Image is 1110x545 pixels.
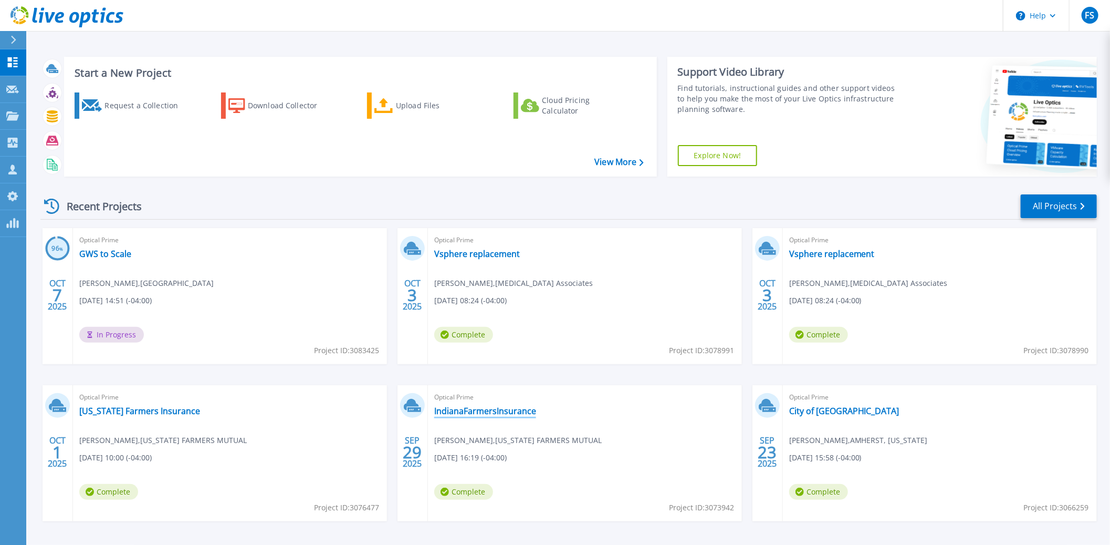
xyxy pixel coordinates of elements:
[678,145,758,166] a: Explore Now!
[789,392,1091,403] span: Optical Prime
[789,406,899,416] a: City of [GEOGRAPHIC_DATA]
[79,452,152,464] span: [DATE] 10:00 (-04:00)
[434,392,736,403] span: Optical Prime
[789,435,928,446] span: [PERSON_NAME] , AMHERST, [US_STATE]
[594,157,643,167] a: View More
[403,448,422,457] span: 29
[314,502,379,513] span: Project ID: 3076477
[79,406,200,416] a: [US_STATE] Farmers Insurance
[434,406,536,416] a: IndianaFarmersInsurance
[434,435,602,446] span: [PERSON_NAME] , [US_STATE] FARMERS MUTUAL
[104,95,189,116] div: Request a Collection
[789,234,1091,246] span: Optical Prime
[367,92,484,119] a: Upload Files
[789,295,862,306] span: [DATE] 08:24 (-04:00)
[789,249,875,259] a: Vsphere replacement
[314,345,379,356] span: Project ID: 3083425
[79,234,381,246] span: Optical Prime
[758,448,777,457] span: 23
[407,291,417,300] span: 3
[757,276,777,314] div: OCT 2025
[47,433,67,471] div: OCT 2025
[402,433,422,471] div: SEP 2025
[669,345,734,356] span: Project ID: 3078991
[402,276,422,314] div: OCT 2025
[53,448,62,457] span: 1
[1085,11,1094,19] span: FS
[434,452,507,464] span: [DATE] 16:19 (-04:00)
[40,193,156,219] div: Recent Projects
[434,249,520,259] a: Vsphere replacement
[79,295,152,306] span: [DATE] 14:51 (-04:00)
[221,92,338,119] a: Download Collector
[678,83,898,115] div: Find tutorials, instructional guides and other support videos to help you make the most of your L...
[47,276,67,314] div: OCT 2025
[789,484,848,500] span: Complete
[789,277,948,289] span: [PERSON_NAME] , [MEDICAL_DATA] Associates
[79,392,381,403] span: Optical Prime
[757,433,777,471] div: SEP 2025
[1024,502,1089,513] span: Project ID: 3066259
[434,327,493,343] span: Complete
[678,65,898,79] div: Support Video Library
[79,327,144,343] span: In Progress
[79,249,131,259] a: GWS to Scale
[79,277,214,289] span: [PERSON_NAME] , [GEOGRAPHIC_DATA]
[79,484,138,500] span: Complete
[434,277,593,289] span: [PERSON_NAME] , [MEDICAL_DATA] Associates
[669,502,734,513] span: Project ID: 3073942
[1024,345,1089,356] span: Project ID: 3078990
[248,95,332,116] div: Download Collector
[789,452,862,464] span: [DATE] 15:58 (-04:00)
[75,92,192,119] a: Request a Collection
[53,291,62,300] span: 7
[434,484,493,500] span: Complete
[514,92,631,119] a: Cloud Pricing Calculator
[434,295,507,306] span: [DATE] 08:24 (-04:00)
[79,435,247,446] span: [PERSON_NAME] , [US_STATE] FARMERS MUTUAL
[45,243,70,255] h3: 96
[762,291,772,300] span: 3
[59,246,63,252] span: %
[75,67,643,79] h3: Start a New Project
[1021,194,1097,218] a: All Projects
[434,234,736,246] span: Optical Prime
[789,327,848,343] span: Complete
[542,95,626,116] div: Cloud Pricing Calculator
[396,95,480,116] div: Upload Files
